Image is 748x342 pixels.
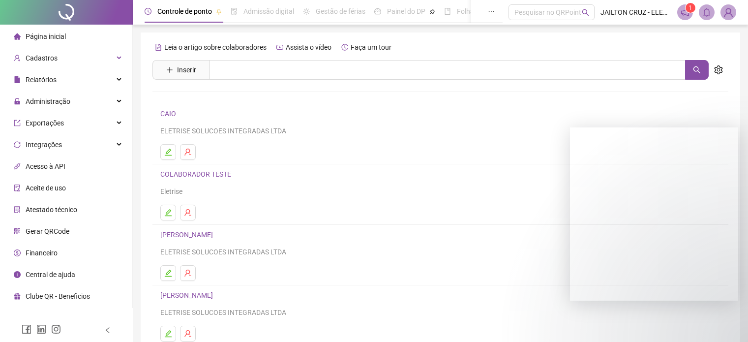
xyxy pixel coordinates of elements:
span: notification [681,8,689,17]
span: user-delete [184,148,192,156]
span: linkedin [36,324,46,334]
a: [PERSON_NAME] [160,231,216,239]
a: COLABORADOR TESTE [160,170,234,178]
img: 94463 [721,5,736,20]
span: Controle de ponto [157,7,212,15]
span: setting [714,65,723,74]
span: bell [702,8,711,17]
span: lock [14,98,21,105]
span: Leia o artigo sobre colaboradores [164,43,267,51]
span: user-delete [184,209,192,217]
span: plus [166,66,173,73]
a: CAIO [160,110,179,118]
span: api [14,163,21,170]
span: file-text [155,44,162,51]
span: Clube QR - Beneficios [26,292,90,300]
span: Gerar QRCode [26,227,69,235]
span: instagram [51,324,61,334]
span: user-add [14,55,21,62]
span: edit [164,209,172,217]
span: pushpin [429,9,435,15]
span: Integrações [26,141,62,149]
span: sun [303,8,310,15]
span: JAILTON CRUZ - ELETRISE SOLUÇÕES [600,7,671,18]
span: search [582,9,589,16]
div: Eletrise [160,186,720,197]
span: audit [14,185,21,191]
span: youtube [276,44,283,51]
div: ELETRISE SOLUCOES INTEGRADAS LTDA [160,247,720,257]
span: clock-circle [145,8,151,15]
span: Central de ajuda [26,271,75,279]
span: Cadastros [26,54,58,62]
span: sync [14,141,21,148]
div: ELETRISE SOLUCOES INTEGRADAS LTDA [160,307,720,318]
span: facebook [22,324,31,334]
div: ELETRISE SOLUCOES INTEGRADAS LTDA [160,125,720,136]
span: history [341,44,348,51]
span: solution [14,206,21,213]
span: info-circle [14,271,21,278]
button: Inserir [158,62,204,78]
span: user-delete [184,330,192,338]
span: Folha de pagamento [457,7,520,15]
span: Aceite de uso [26,184,66,192]
span: Assista o vídeo [286,43,331,51]
span: 1 [688,4,692,11]
span: home [14,33,21,40]
span: file-done [231,8,238,15]
span: dollar [14,249,21,256]
span: pushpin [216,9,222,15]
span: left [104,327,111,334]
sup: 1 [686,3,695,13]
span: ellipsis [488,8,495,15]
span: file [14,76,21,83]
span: Gestão de férias [316,7,365,15]
span: Admissão digital [243,7,294,15]
iframe: Intercom live chat [715,309,738,332]
span: Acesso à API [26,162,65,170]
span: Administração [26,97,70,105]
span: edit [164,269,172,277]
a: [PERSON_NAME] [160,291,216,299]
span: Página inicial [26,32,66,40]
span: user-delete [184,269,192,277]
span: Atestado técnico [26,206,77,214]
span: Painel do DP [387,7,425,15]
iframe: Intercom live chat mensagem [570,127,738,301]
span: qrcode [14,228,21,235]
span: Relatórios [26,76,57,84]
span: Financeiro [26,249,58,257]
span: edit [164,148,172,156]
span: Inserir [177,64,196,75]
span: search [693,66,701,74]
span: book [444,8,451,15]
span: edit [164,330,172,338]
span: Exportações [26,119,64,127]
span: gift [14,293,21,300]
span: dashboard [374,8,381,15]
span: Faça um tour [351,43,391,51]
span: export [14,120,21,126]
